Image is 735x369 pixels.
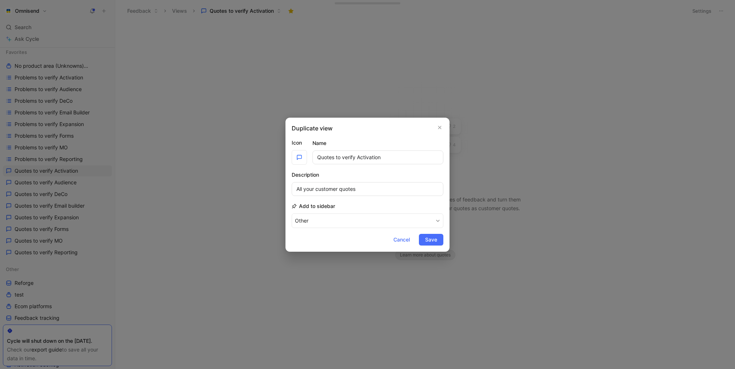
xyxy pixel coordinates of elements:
span: Cancel [393,235,410,244]
button: Cancel [387,234,416,246]
h2: Add to sidebar [292,202,335,211]
button: Other [292,213,443,228]
h2: Duplicate view [292,124,332,133]
button: Save [419,234,443,246]
label: Icon [292,138,307,147]
h2: Description [292,170,319,179]
span: Save [425,235,437,244]
input: Your view description [292,182,443,196]
h2: Name [312,139,326,148]
input: Your view name [312,150,443,164]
